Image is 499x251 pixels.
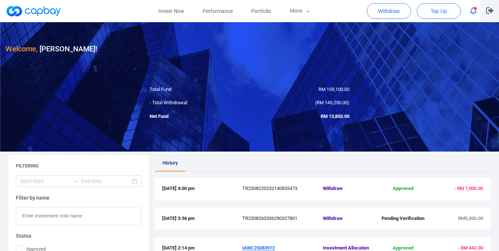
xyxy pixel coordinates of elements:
[376,185,430,193] span: Approved
[20,177,69,185] input: Start date
[144,113,249,121] div: Net Fund
[249,99,355,107] div: ( )
[203,7,233,15] span: Performance
[16,194,141,201] h5: Filter by name
[16,163,39,169] h5: Filtering
[376,215,430,223] span: Pending Verification
[323,215,376,223] span: Withdraw
[242,245,275,251] u: iAWC25083972
[454,186,483,191] span: - RM 7,000.00
[367,3,411,19] button: Withdraw
[318,87,349,92] span: RM 159,100.00
[417,3,461,19] button: Top Up
[242,185,322,193] span: TR2508220232140855473
[16,207,141,225] input: Enter investment note name
[72,178,78,184] span: swap-right
[323,185,376,193] span: Withdraw
[251,7,271,15] span: Portfolio
[431,7,447,15] span: Top Up
[242,215,322,223] span: TR2508260336290327801
[162,185,242,193] span: [DATE] 4:00 pm
[6,44,38,53] span: Welcome,
[317,100,348,105] span: RM 145,250.00
[144,86,249,94] div: Total Fund
[458,216,483,221] span: RM5,500.00
[6,43,97,55] h3: [PERSON_NAME] !
[81,177,130,185] input: End date
[16,233,141,239] h5: Status
[72,178,78,184] span: to
[458,245,483,251] span: - RM 442.00
[163,160,178,166] span: History
[162,215,242,223] span: [DATE] 3:36 pm
[144,99,249,107] div: - Total Withdrawal
[321,113,349,119] span: RM 13,850.00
